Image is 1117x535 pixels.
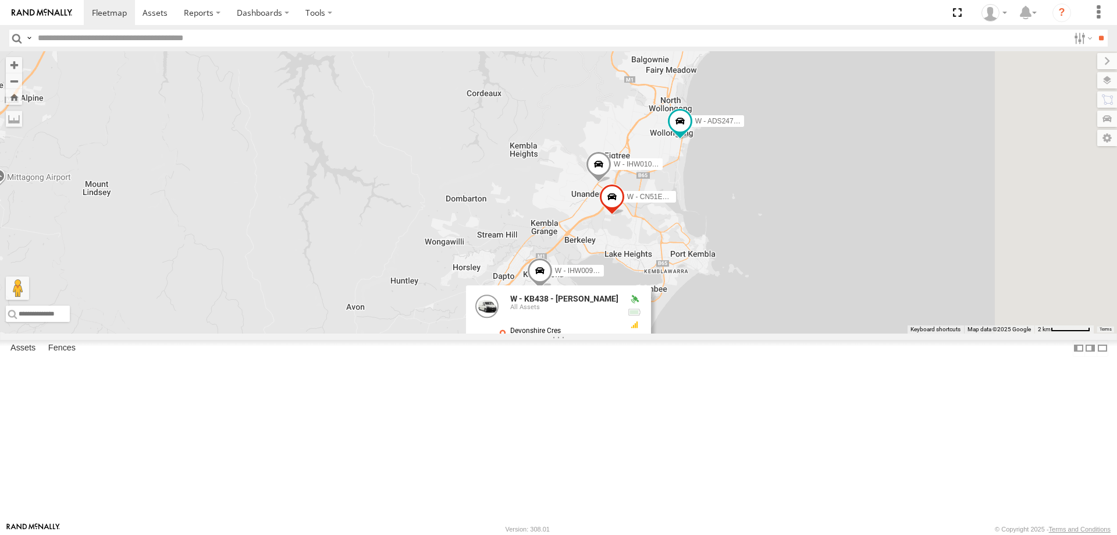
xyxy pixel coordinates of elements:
[1049,526,1111,533] a: Terms and Conditions
[627,193,731,201] span: W - CN51ES - [PERSON_NAME]
[42,340,81,356] label: Fences
[6,523,60,535] a: Visit our Website
[1073,340,1084,357] label: Dock Summary Table to the Left
[1069,30,1094,47] label: Search Filter Options
[1100,327,1112,332] a: Terms (opens in new tab)
[695,117,797,125] span: W - ADS247 - [PERSON_NAME]
[1052,3,1071,22] i: ?
[1038,326,1051,332] span: 2 km
[506,526,550,533] div: Version: 308.01
[6,111,22,127] label: Measure
[1034,325,1094,334] button: Map Scale: 2 km per 64 pixels
[6,89,22,105] button: Zoom Home
[555,267,657,275] span: W - IHW009 - [PERSON_NAME]
[12,9,72,17] img: rand-logo.svg
[910,325,961,334] button: Keyboard shortcuts
[6,73,22,89] button: Zoom out
[1097,130,1117,146] label: Map Settings
[628,320,642,329] div: GSM Signal = 3
[6,277,29,300] button: Drag Pegman onto the map to open Street View
[967,326,1031,332] span: Map data ©2025 Google
[614,160,716,168] span: W - IHW010 - [PERSON_NAME]
[1097,340,1108,357] label: Hide Summary Table
[510,328,618,335] div: Devonshire Cres
[628,295,642,304] div: Valid GPS Fix
[475,295,499,318] a: View Asset Details
[6,57,22,73] button: Zoom in
[995,526,1111,533] div: © Copyright 2025 -
[510,295,618,304] a: W - KB438 - [PERSON_NAME]
[5,340,41,356] label: Assets
[628,307,642,317] div: No voltage information received from this device.
[24,30,34,47] label: Search Query
[1084,340,1096,357] label: Dock Summary Table to the Right
[977,4,1011,22] div: Tye Clark
[510,304,618,311] div: All Assets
